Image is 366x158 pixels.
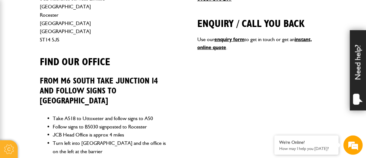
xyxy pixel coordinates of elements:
[33,36,108,44] div: Chat with us now
[8,97,117,111] input: Enter your phone number
[87,119,117,128] em: Start Chat
[8,59,117,74] input: Enter your last name
[8,78,117,92] input: Enter your email address
[40,76,169,106] h3: From M6 South take Junction 14 and follow signs to [GEOGRAPHIC_DATA]
[279,146,334,151] p: How may I help you today?
[11,36,27,45] img: d_20077148190_company_1631870298795_20077148190
[53,131,169,139] li: JCB Head Office is approx 4 miles
[8,116,117,139] textarea: Type your message and hit 'Enter'
[197,35,326,52] p: Use our to get in touch or get an .
[197,8,326,30] h2: Enquiry / call you back
[279,140,334,145] div: We're Online!
[105,3,121,19] div: Minimize live chat window
[350,30,366,110] div: Need help?
[53,114,169,123] li: Take A518 to Uttoxeter and follow signs to A50
[53,123,169,131] li: Follow signs to B5030 signposted to Rocester
[40,46,169,68] h2: Find our office
[53,139,169,155] li: Turn left into [GEOGRAPHIC_DATA] and the office is on the left at the barrier
[214,36,245,42] a: enquiry form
